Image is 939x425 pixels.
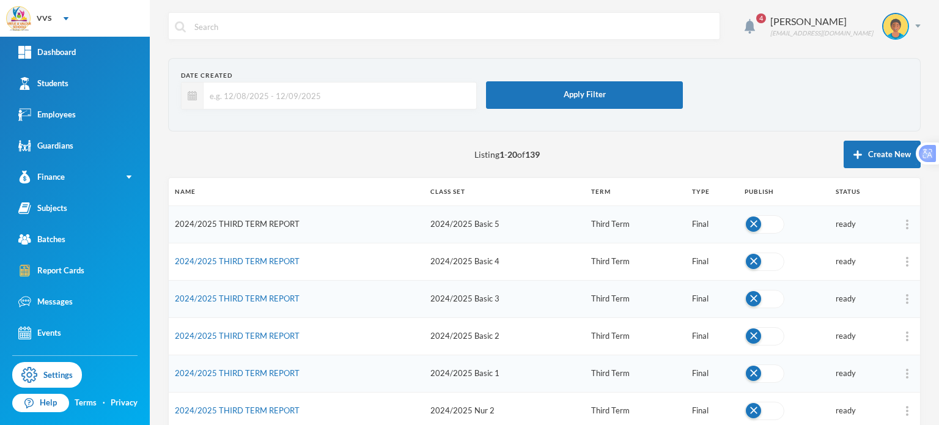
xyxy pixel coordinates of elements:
[193,13,713,40] input: Search
[525,149,540,160] b: 139
[111,397,138,409] a: Privacy
[830,243,894,280] td: ready
[75,397,97,409] a: Terms
[18,139,73,152] div: Guardians
[18,171,65,183] div: Finance
[585,243,686,280] td: Third Term
[686,280,738,317] td: Final
[18,46,76,59] div: Dashboard
[830,205,894,243] td: ready
[585,178,686,205] th: Term
[738,178,830,205] th: Publish
[18,202,67,215] div: Subjects
[686,317,738,355] td: Final
[175,405,300,415] a: 2024/2025 THIRD TERM REPORT
[906,294,908,304] img: ...
[830,178,894,205] th: Status
[175,368,300,378] a: 2024/2025 THIRD TERM REPORT
[204,82,470,109] input: e.g. 12/08/2025 - 12/09/2025
[181,71,477,80] div: Date Created
[175,219,300,229] a: 2024/2025 THIRD TERM REPORT
[507,149,517,160] b: 20
[686,243,738,280] td: Final
[756,13,766,23] span: 4
[37,13,51,24] div: VVS
[770,29,873,38] div: [EMAIL_ADDRESS][DOMAIN_NAME]
[175,331,300,341] a: 2024/2025 THIRD TERM REPORT
[18,77,68,90] div: Students
[474,148,540,161] span: Listing - of
[844,141,921,168] button: Create New
[686,205,738,243] td: Final
[424,243,585,280] td: 2024/2025 Basic 4
[175,21,186,32] img: search
[18,327,61,339] div: Events
[486,81,683,109] button: Apply Filter
[12,394,69,412] a: Help
[830,355,894,392] td: ready
[883,14,908,39] img: STUDENT
[18,233,65,246] div: Batches
[906,331,908,341] img: ...
[424,355,585,392] td: 2024/2025 Basic 1
[12,362,82,388] a: Settings
[906,220,908,229] img: ...
[770,14,873,29] div: [PERSON_NAME]
[830,317,894,355] td: ready
[424,205,585,243] td: 2024/2025 Basic 5
[906,257,908,267] img: ...
[424,178,585,205] th: Class Set
[906,406,908,416] img: ...
[424,317,585,355] td: 2024/2025 Basic 2
[7,7,31,31] img: logo
[585,317,686,355] td: Third Term
[906,369,908,379] img: ...
[103,397,105,409] div: ·
[585,205,686,243] td: Third Term
[585,280,686,317] td: Third Term
[18,108,76,121] div: Employees
[686,355,738,392] td: Final
[18,295,73,308] div: Messages
[499,149,504,160] b: 1
[175,294,300,303] a: 2024/2025 THIRD TERM REPORT
[175,256,300,266] a: 2024/2025 THIRD TERM REPORT
[169,178,424,205] th: Name
[18,264,84,277] div: Report Cards
[686,178,738,205] th: Type
[585,355,686,392] td: Third Term
[830,280,894,317] td: ready
[424,280,585,317] td: 2024/2025 Basic 3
